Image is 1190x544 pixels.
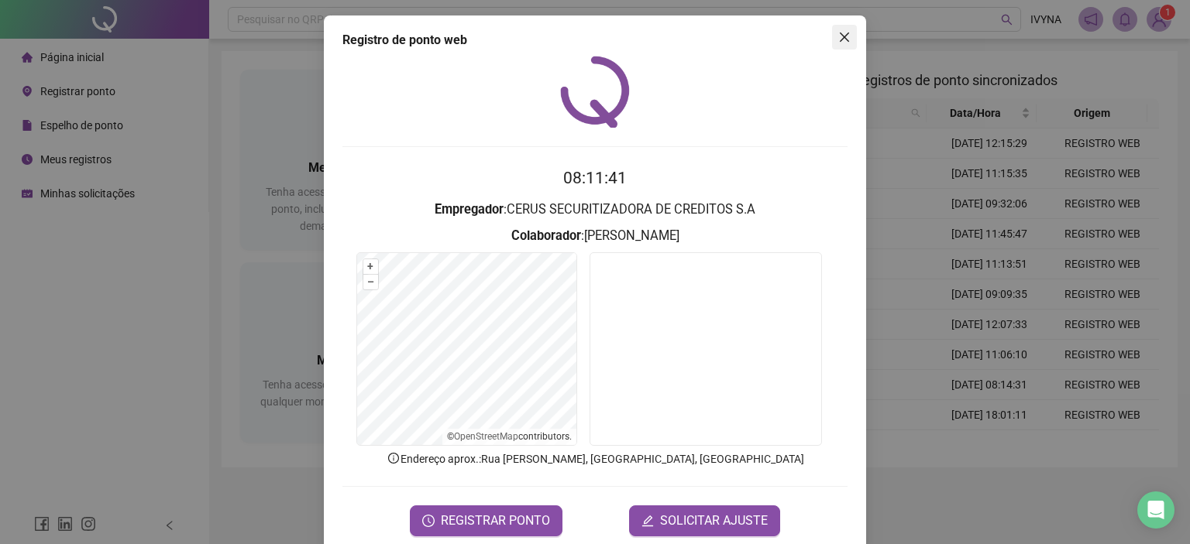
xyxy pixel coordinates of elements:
button: REGISTRAR PONTO [410,505,562,536]
h3: : CERUS SECURITIZADORA DE CREDITOS S.A [342,200,848,220]
span: SOLICITAR AJUSTE [660,511,768,530]
span: close [838,31,851,43]
div: Open Intercom Messenger [1137,491,1175,529]
strong: Empregador [435,202,504,217]
h3: : [PERSON_NAME] [342,226,848,246]
button: – [363,275,378,289]
span: edit [641,515,654,527]
div: Registro de ponto web [342,31,848,50]
time: 08:11:41 [563,169,627,187]
li: © contributors. [447,431,572,442]
img: QRPoint [560,56,630,128]
button: Close [832,25,857,50]
span: info-circle [387,451,401,465]
button: + [363,259,378,274]
button: editSOLICITAR AJUSTE [629,505,780,536]
span: REGISTRAR PONTO [441,511,550,530]
span: clock-circle [422,515,435,527]
strong: Colaborador [511,228,581,243]
a: OpenStreetMap [454,431,518,442]
p: Endereço aprox. : Rua [PERSON_NAME], [GEOGRAPHIC_DATA], [GEOGRAPHIC_DATA] [342,450,848,467]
